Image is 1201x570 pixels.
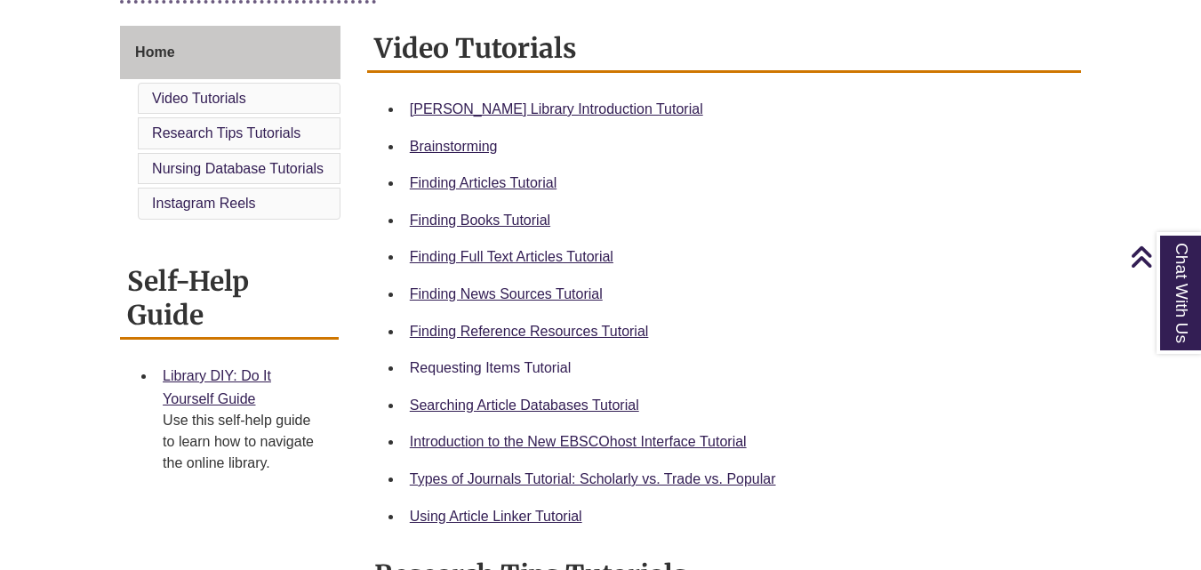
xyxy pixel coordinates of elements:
a: Finding News Sources Tutorial [410,286,603,301]
a: Home [120,26,340,79]
div: Guide Page Menu [120,26,340,223]
a: Types of Journals Tutorial: Scholarly vs. Trade vs. Popular [410,471,776,486]
a: Introduction to the New EBSCOhost Interface Tutorial [410,434,747,449]
a: Using Article Linker Tutorial [410,509,582,524]
a: Nursing Database Tutorials [152,161,324,176]
a: Finding Reference Resources Tutorial [410,324,649,339]
a: Library DIY: Do It Yourself Guide [163,368,271,406]
a: Research Tips Tutorials [152,125,300,140]
a: Back to Top [1130,245,1197,269]
a: Brainstorming [410,139,498,154]
h2: Self-Help Guide [120,259,339,340]
a: [PERSON_NAME] Library Introduction Tutorial [410,101,703,116]
a: Requesting Items Tutorial [410,360,571,375]
a: Finding Articles Tutorial [410,175,556,190]
a: Instagram Reels [152,196,256,211]
span: Home [135,44,174,60]
h2: Video Tutorials [367,26,1081,73]
a: Video Tutorials [152,91,246,106]
a: Finding Full Text Articles Tutorial [410,249,613,264]
a: Finding Books Tutorial [410,213,550,228]
a: Searching Article Databases Tutorial [410,397,639,413]
div: Use this self-help guide to learn how to navigate the online library. [163,410,324,474]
